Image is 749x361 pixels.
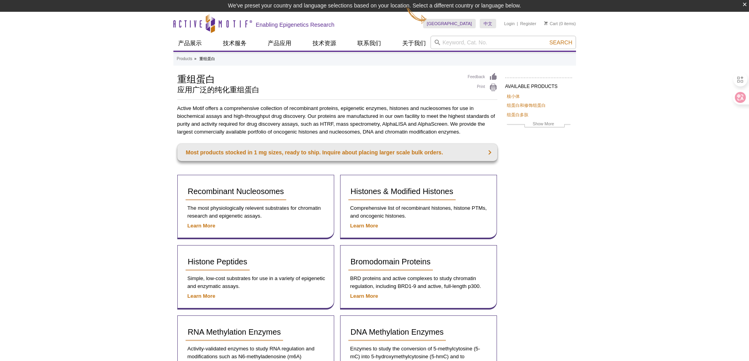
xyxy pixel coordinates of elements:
[186,324,283,341] a: RNA Methylation Enzymes
[348,253,433,271] a: Bromodomain Proteins
[406,6,427,24] img: Change Here
[505,77,572,92] h2: AVAILABLE PRODUCTS
[351,187,453,196] span: Histones & Modified Histones
[480,19,496,28] a: 中文
[186,204,326,220] p: The most physiologically relevent substrates for chromatin research and epigenetic assays.
[308,36,341,51] a: 技术资源
[544,21,548,25] img: Your Cart
[199,57,215,61] li: 重组蛋白
[348,204,489,220] p: Comprehensive list of recombinant histones, histone PTMs, and oncogenic histones.
[194,57,197,61] li: »
[256,21,335,28] h2: Enabling Epigenetics Research
[173,36,206,51] a: 产品展示
[350,293,378,299] a: Learn More
[186,275,326,290] p: Simple, low-cost substrates for use in a variety of epigenetic and enzymatic assays.
[507,102,546,109] a: 组蛋白和修饰组蛋白
[177,86,460,93] h2: 应用广泛的纯化重组蛋白
[351,328,444,336] span: DNA Methylation Enzymes
[520,21,536,26] a: Register
[507,111,528,118] a: 组蛋白多肽
[431,36,576,49] input: Keyword, Cat. No.
[423,19,476,28] a: [GEOGRAPHIC_DATA]
[177,55,192,62] a: Products
[348,183,456,200] a: Histones & Modified Histones
[351,257,431,266] span: Bromodomain Proteins
[544,21,558,26] a: Cart
[186,253,250,271] a: Histone Peptides
[468,73,497,81] a: Feedback
[348,324,446,341] a: DNA Methylation Enzymes
[348,275,489,290] p: BRD proteins and active complexes to study chromatin regulation, including BRD1-9 and active, ful...
[177,73,460,84] h1: 重组蛋白
[544,19,576,28] li: (0 items)
[549,39,572,46] span: Search
[188,328,281,336] span: RNA Methylation Enzymes
[177,104,497,136] p: Active Motif offers a comprehensive collection of recombinant proteins, epigenetic enzymes, histo...
[218,36,251,51] a: 技术服务
[188,257,247,266] span: Histone Peptides
[504,21,515,26] a: Login
[188,293,215,299] a: Learn More
[517,19,518,28] li: |
[353,36,386,51] a: 联系我们
[188,187,284,196] span: Recombinant Nucleosomes
[263,36,296,51] a: 产品应用
[468,83,497,92] a: Print
[507,120,570,129] a: Show More
[350,223,378,229] a: Learn More
[398,36,431,51] a: 关于我们
[547,39,574,46] button: Search
[186,183,287,200] a: Recombinant Nucleosomes
[188,223,215,229] a: Learn More
[507,93,520,100] a: 核小体
[177,144,497,161] a: Most products stocked in 1 mg sizes, ready to ship. Inquire about placing larger scale bulk orders.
